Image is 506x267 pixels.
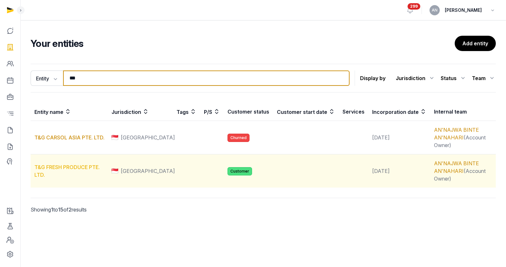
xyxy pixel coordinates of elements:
[228,167,252,175] span: Customer
[408,3,420,10] span: 299
[173,103,200,121] th: Tags
[368,154,430,188] td: [DATE]
[368,103,430,121] th: Incorporation date
[434,159,492,182] div: (Account Owner)
[273,103,339,121] th: Customer start date
[200,103,224,121] th: P/S
[445,6,482,14] span: [PERSON_NAME]
[31,70,63,86] button: Entity
[51,206,53,213] span: 1
[34,134,105,141] a: T&G CARSOL ASIA PTE. LTD.
[121,167,175,175] span: [GEOGRAPHIC_DATA]
[31,198,139,221] p: Showing to of results
[396,73,436,83] div: Jurisdiction
[228,134,249,142] span: Churned
[360,73,386,83] p: Display by
[34,164,100,178] a: T&G FRESH PRODUCE PTE. LTD.
[108,103,173,121] th: Jurisdiction
[31,103,108,121] th: Entity name
[121,134,175,141] span: [GEOGRAPHIC_DATA]
[224,103,273,121] th: Customer status
[455,36,496,51] a: Add entity
[434,160,479,174] a: AN'NAJWA BINTE AN'NAHARI
[31,38,455,49] h2: Your entities
[441,73,467,83] div: Status
[434,127,479,141] a: AN'NAJWA BINTE AN'NAHARI
[430,5,440,15] button: AN
[58,206,63,213] span: 15
[472,73,496,83] div: Team
[430,103,496,121] th: Internal team
[339,103,368,121] th: Services
[434,126,492,149] div: (Account Owner)
[69,206,72,213] span: 2
[432,8,437,12] span: AN
[368,121,430,154] td: [DATE]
